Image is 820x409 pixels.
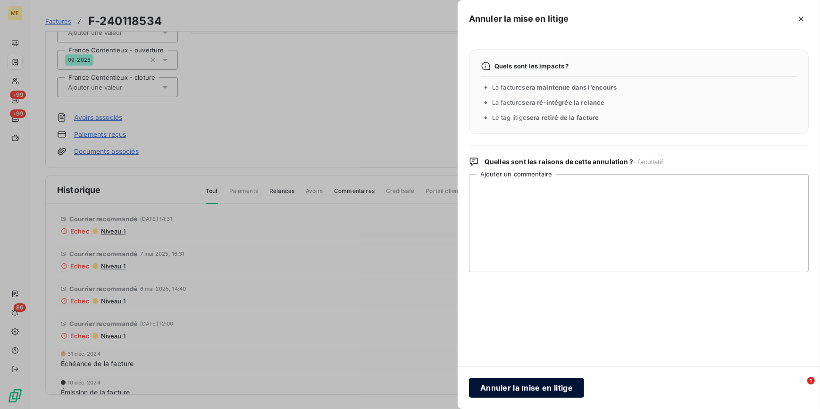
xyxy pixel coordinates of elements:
span: Quels sont les impacts ? [494,62,569,70]
span: sera retiré de la facture [527,114,599,121]
span: sera maintenue dans l’encours [522,83,617,91]
button: Annuler la mise en litige [469,378,584,398]
h5: Annuler la mise en litige [469,12,569,25]
span: - facultatif [633,158,664,166]
span: Quelles sont les raisons de cette annulation ? [485,157,664,167]
span: 1 [807,377,815,384]
iframe: Intercom live chat [788,377,811,400]
span: La facture [492,83,617,91]
span: Le tag litige [492,114,599,121]
span: sera ré-intégrée la relance [522,99,605,106]
span: La facture [492,99,605,106]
